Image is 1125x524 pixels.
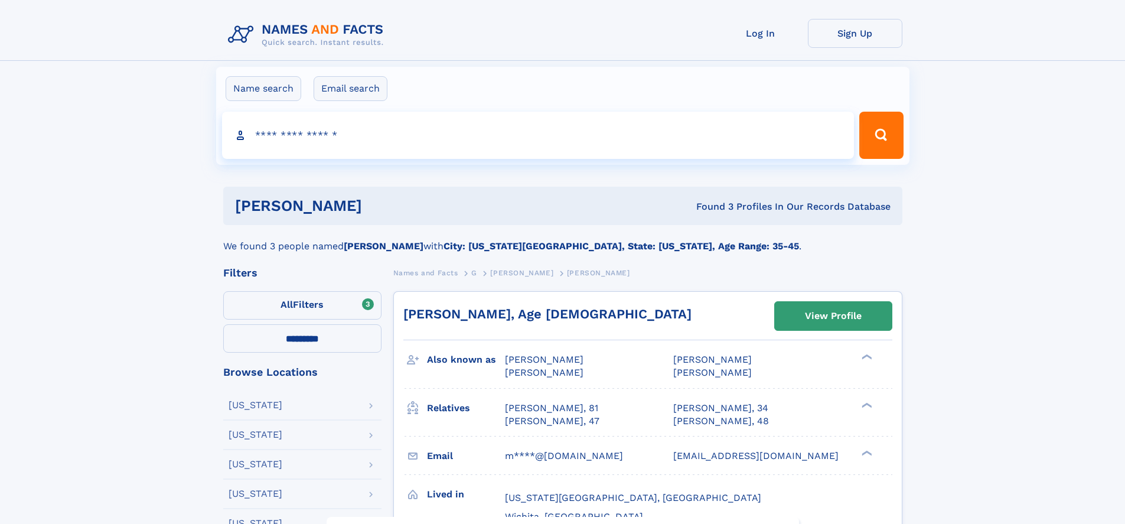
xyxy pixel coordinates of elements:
[223,268,381,278] div: Filters
[235,198,529,213] h1: [PERSON_NAME]
[859,112,903,159] button: Search Button
[505,415,599,428] a: [PERSON_NAME], 47
[471,269,477,277] span: G
[673,354,752,365] span: [PERSON_NAME]
[281,299,293,310] span: All
[490,269,553,277] span: [PERSON_NAME]
[713,19,808,48] a: Log In
[229,489,282,499] div: [US_STATE]
[427,484,505,505] h3: Lived in
[859,449,873,457] div: ❯
[673,450,839,461] span: [EMAIL_ADDRESS][DOMAIN_NAME]
[222,112,855,159] input: search input
[223,291,381,320] label: Filters
[427,446,505,466] h3: Email
[229,401,282,410] div: [US_STATE]
[805,302,862,330] div: View Profile
[471,265,477,280] a: G
[859,401,873,409] div: ❯
[229,460,282,469] div: [US_STATE]
[505,492,761,503] span: [US_STATE][GEOGRAPHIC_DATA], [GEOGRAPHIC_DATA]
[673,402,768,415] a: [PERSON_NAME], 34
[444,240,799,252] b: City: [US_STATE][GEOGRAPHIC_DATA], State: [US_STATE], Age Range: 35-45
[490,265,553,280] a: [PERSON_NAME]
[226,76,301,101] label: Name search
[775,302,892,330] a: View Profile
[427,398,505,418] h3: Relatives
[505,367,583,378] span: [PERSON_NAME]
[673,415,769,428] a: [PERSON_NAME], 48
[859,353,873,361] div: ❯
[393,265,458,280] a: Names and Facts
[229,430,282,440] div: [US_STATE]
[529,200,891,213] div: Found 3 Profiles In Our Records Database
[567,269,630,277] span: [PERSON_NAME]
[344,240,423,252] b: [PERSON_NAME]
[505,511,643,522] span: Wichita, [GEOGRAPHIC_DATA]
[223,367,381,377] div: Browse Locations
[314,76,387,101] label: Email search
[223,225,902,253] div: We found 3 people named with .
[223,19,393,51] img: Logo Names and Facts
[505,354,583,365] span: [PERSON_NAME]
[403,307,692,321] a: [PERSON_NAME], Age [DEMOGRAPHIC_DATA]
[673,367,752,378] span: [PERSON_NAME]
[427,350,505,370] h3: Also known as
[505,402,598,415] a: [PERSON_NAME], 81
[808,19,902,48] a: Sign Up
